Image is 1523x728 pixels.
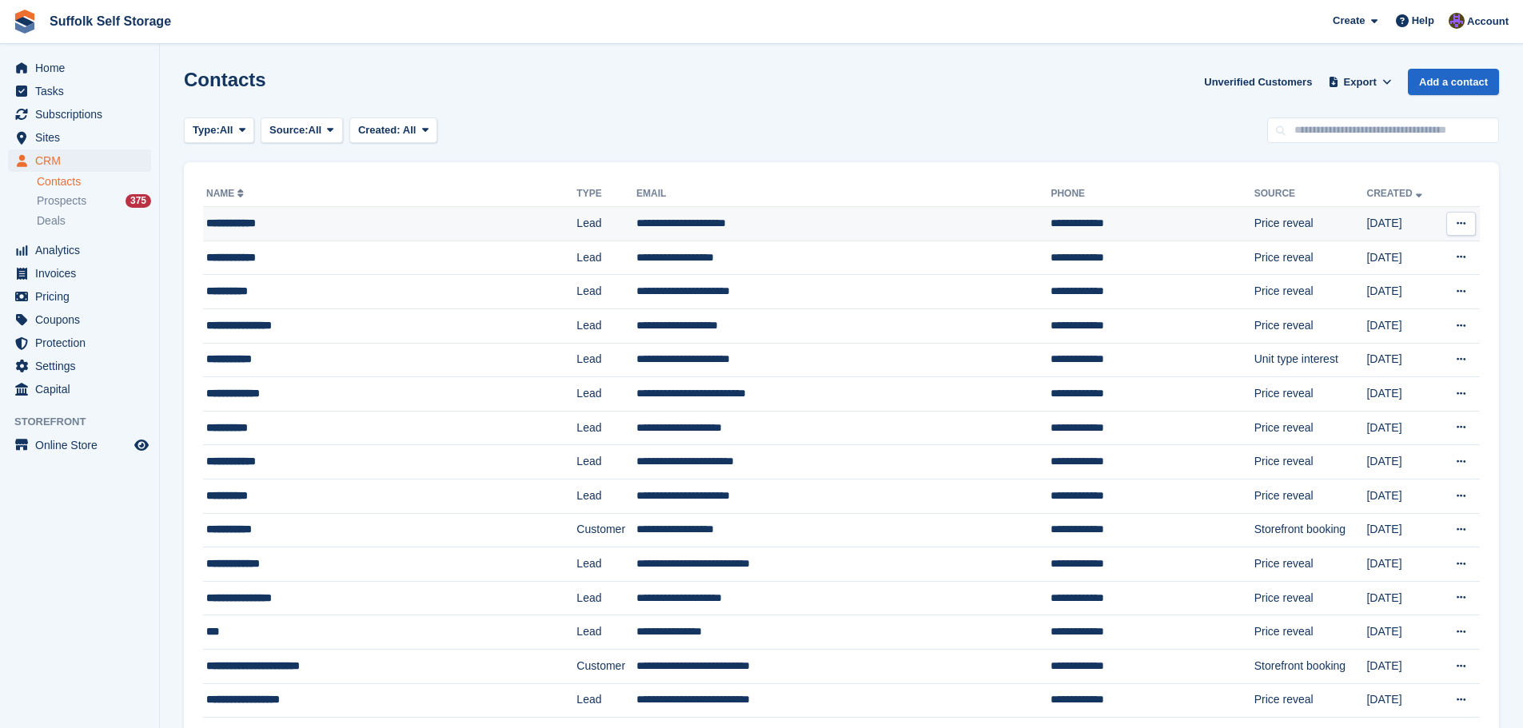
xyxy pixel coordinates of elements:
a: menu [8,332,151,354]
td: Price reveal [1254,445,1367,479]
a: Add a contact [1408,69,1499,95]
td: [DATE] [1366,683,1438,718]
span: All [403,124,417,136]
a: Created [1366,188,1425,199]
td: [DATE] [1366,275,1438,309]
td: Lead [576,683,636,718]
td: Lead [576,411,636,445]
a: Contacts [37,174,151,189]
td: Lead [576,547,636,582]
td: Price reveal [1254,615,1367,650]
span: Create [1333,13,1365,29]
td: Customer [576,649,636,683]
td: Lead [576,241,636,275]
span: Help [1412,13,1434,29]
span: Analytics [35,239,131,261]
a: menu [8,103,151,125]
span: Coupons [35,308,131,331]
button: Created: All [349,117,437,144]
a: Preview store [132,436,151,455]
span: Online Store [35,434,131,456]
th: Email [636,181,1051,207]
td: Price reveal [1254,308,1367,343]
td: Price reveal [1254,411,1367,445]
a: menu [8,308,151,331]
td: [DATE] [1366,649,1438,683]
td: [DATE] [1366,513,1438,547]
span: Export [1344,74,1377,90]
span: Type: [193,122,220,138]
td: [DATE] [1366,377,1438,412]
button: Export [1325,69,1395,95]
td: [DATE] [1366,547,1438,582]
span: CRM [35,149,131,172]
a: menu [8,285,151,308]
span: Subscriptions [35,103,131,125]
td: [DATE] [1366,479,1438,513]
span: Created: [358,124,401,136]
td: Lead [576,343,636,377]
a: menu [8,262,151,284]
div: 375 [126,194,151,208]
a: Unverified Customers [1198,69,1318,95]
td: Lead [576,377,636,412]
td: [DATE] [1366,581,1438,615]
td: Price reveal [1254,275,1367,309]
td: Price reveal [1254,547,1367,582]
span: Invoices [35,262,131,284]
span: Deals [37,213,66,229]
span: Tasks [35,80,131,102]
img: stora-icon-8386f47178a22dfd0bd8f6a31ec36ba5ce8667c1dd55bd0f319d3a0aa187defe.svg [13,10,37,34]
span: Account [1467,14,1509,30]
td: Price reveal [1254,207,1367,241]
span: Sites [35,126,131,149]
span: Capital [35,378,131,400]
td: [DATE] [1366,411,1438,445]
td: Price reveal [1254,581,1367,615]
a: menu [8,126,151,149]
a: menu [8,378,151,400]
td: Lead [576,581,636,615]
th: Type [576,181,636,207]
td: Lead [576,445,636,479]
a: Name [206,188,247,199]
td: [DATE] [1366,343,1438,377]
span: Home [35,57,131,79]
a: menu [8,355,151,377]
a: Suffolk Self Storage [43,8,177,34]
span: Settings [35,355,131,377]
a: Prospects 375 [37,193,151,209]
td: Lead [576,479,636,513]
td: [DATE] [1366,207,1438,241]
td: Lead [576,308,636,343]
span: Source: [269,122,308,138]
td: [DATE] [1366,241,1438,275]
a: menu [8,80,151,102]
th: Phone [1051,181,1254,207]
td: Lead [576,615,636,650]
td: Storefront booking [1254,649,1367,683]
td: Lead [576,275,636,309]
td: [DATE] [1366,615,1438,650]
a: menu [8,149,151,172]
th: Source [1254,181,1367,207]
td: Unit type interest [1254,343,1367,377]
td: [DATE] [1366,445,1438,479]
span: All [309,122,322,138]
span: Protection [35,332,131,354]
td: Storefront booking [1254,513,1367,547]
button: Type: All [184,117,254,144]
td: Customer [576,513,636,547]
span: Storefront [14,414,159,430]
td: Price reveal [1254,683,1367,718]
a: menu [8,239,151,261]
td: Price reveal [1254,479,1367,513]
a: menu [8,434,151,456]
td: Price reveal [1254,241,1367,275]
a: Deals [37,213,151,229]
h1: Contacts [184,69,266,90]
button: Source: All [261,117,343,144]
img: Emma [1449,13,1465,29]
td: Price reveal [1254,377,1367,412]
a: menu [8,57,151,79]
